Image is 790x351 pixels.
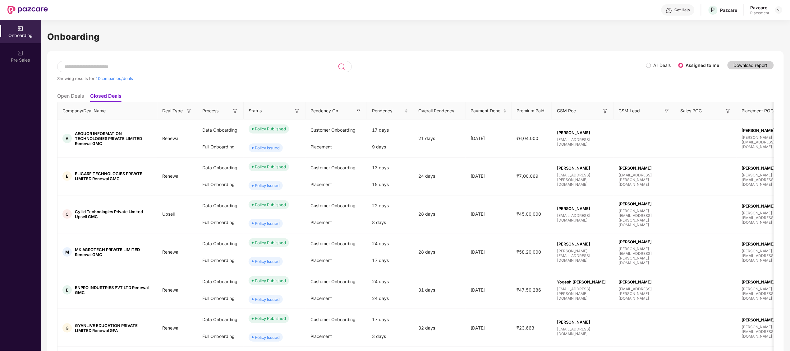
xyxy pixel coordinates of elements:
[557,320,609,325] span: [PERSON_NAME]
[512,325,540,330] span: ₹23,663
[413,173,466,180] div: 24 days
[310,107,338,114] span: Pendency On
[255,220,280,227] div: Policy Issued
[62,247,72,257] div: M
[367,290,413,307] div: 24 days
[725,108,731,114] img: svg+xml;base64,PHN2ZyB3aWR0aD0iMTYiIGhlaWdodD0iMTYiIHZpZXdCb3g9IjAgMCAxNiAxNiIgZmlsbD0ibm9uZSIgeG...
[310,165,356,170] span: Customer Onboarding
[157,249,184,255] span: Renewal
[664,108,670,114] img: svg+xml;base64,PHN2ZyB3aWR0aD0iMTYiIGhlaWdodD0iMTYiIHZpZXdCb3g9IjAgMCAxNiAxNiIgZmlsbD0ibm9uZSIgeG...
[255,278,286,284] div: Policy Published
[372,107,403,114] span: Pendency
[367,138,413,155] div: 9 days
[62,285,72,295] div: E
[711,6,715,14] span: P
[619,208,670,227] span: [PERSON_NAME][EMAIL_ADDRESS][PERSON_NAME][DOMAIN_NAME]
[17,50,24,56] img: svg+xml;base64,PHN2ZyB3aWR0aD0iMjAiIGhlaWdodD0iMjAiIHZpZXdCb3g9IjAgMCAyMCAyMCIgZmlsbD0ibm9uZSIgeG...
[557,241,609,246] span: [PERSON_NAME]
[367,197,413,214] div: 22 days
[75,171,152,181] span: ELIGARF TECHNOLOGIES PRIVATE LIMITED Renewal GMC
[367,252,413,269] div: 17 days
[57,76,646,81] div: Showing results for
[75,209,152,219] span: Cyllid Technologies Private Limited Upsell GMC
[367,273,413,290] div: 24 days
[356,108,362,114] img: svg+xml;base64,PHN2ZyB3aWR0aD0iMTYiIGhlaWdodD0iMTYiIHZpZXdCb3g9IjAgMCAxNiAxNiIgZmlsbD0ibm9uZSIgeG...
[619,166,670,171] span: [PERSON_NAME]
[90,93,122,102] li: Closed Deals
[619,287,670,301] span: [EMAIL_ADDRESS][PERSON_NAME][DOMAIN_NAME]
[197,235,244,252] div: Data Onboarding
[310,182,332,187] span: Placement
[557,206,609,211] span: [PERSON_NAME]
[310,317,356,322] span: Customer Onboarding
[310,334,332,339] span: Placement
[255,258,280,264] div: Policy Issued
[75,247,152,257] span: MK AGROTECH PRIVATE LIMITED Renewal GMC
[255,334,280,340] div: Policy Issued
[162,107,183,114] span: Deal Type
[310,279,356,284] span: Customer Onboarding
[512,102,552,119] th: Premium Paid
[157,211,180,217] span: Upsell
[310,127,356,133] span: Customer Onboarding
[75,323,152,333] span: GYANLIVE EDUCATION PRIVATE LIMITED Renewal GPA
[413,135,466,142] div: 21 days
[197,328,244,345] div: Full Onboarding
[413,287,466,293] div: 31 days
[310,241,356,246] span: Customer Onboarding
[367,214,413,231] div: 8 days
[255,315,286,321] div: Policy Published
[202,107,218,114] span: Process
[367,328,413,345] div: 3 days
[720,7,737,13] div: Pazcare
[186,108,192,114] img: svg+xml;base64,PHN2ZyB3aWR0aD0iMTYiIGhlaWdodD0iMTYiIHZpZXdCb3g9IjAgMCAxNiAxNiIgZmlsbD0ibm9uZSIgeG...
[619,173,670,187] span: [EMAIL_ADDRESS][PERSON_NAME][DOMAIN_NAME]
[557,279,609,284] span: Yogesh [PERSON_NAME]
[512,249,546,255] span: ₹58,20,000
[197,176,244,193] div: Full Onboarding
[413,211,466,218] div: 28 days
[557,137,609,147] span: [EMAIL_ADDRESS][DOMAIN_NAME]
[310,144,332,149] span: Placement
[255,145,280,151] div: Policy Issued
[728,61,774,69] button: Download report
[310,258,332,263] span: Placement
[197,138,244,155] div: Full Onboarding
[466,325,512,331] div: [DATE]
[742,107,774,114] span: Placement POC
[197,273,244,290] div: Data Onboarding
[367,102,413,119] th: Pendency
[557,213,609,222] span: [EMAIL_ADDRESS][DOMAIN_NAME]
[249,107,262,114] span: Status
[512,136,544,141] span: ₹6,04,000
[95,76,133,81] span: 10 companies/deals
[197,290,244,307] div: Full Onboarding
[751,5,769,11] div: Pazcare
[675,7,690,12] div: Get Help
[232,108,238,114] img: svg+xml;base64,PHN2ZyB3aWR0aD0iMTYiIGhlaWdodD0iMTYiIHZpZXdCb3g9IjAgMCAxNiAxNiIgZmlsbD0ibm9uZSIgeG...
[197,159,244,176] div: Data Onboarding
[62,209,72,219] div: C
[17,26,24,32] img: svg+xml;base64,PHN2ZyB3aWR0aD0iMjAiIGhlaWdodD0iMjAiIHZpZXdCb3g9IjAgMCAyMCAyMCIgZmlsbD0ibm9uZSIgeG...
[751,11,769,16] div: Placement
[557,327,609,336] span: [EMAIL_ADDRESS][DOMAIN_NAME]
[413,325,466,331] div: 32 days
[157,136,184,141] span: Renewal
[75,131,152,146] span: AEQUOR INFORMATION TECHNOLOGIES PRIVATE LIMITED Renewal GMC
[471,107,502,114] span: Payment Done
[367,311,413,328] div: 17 days
[310,296,332,301] span: Placement
[466,173,512,180] div: [DATE]
[197,214,244,231] div: Full Onboarding
[413,102,466,119] th: Overall Pendency
[338,63,345,70] img: svg+xml;base64,PHN2ZyB3aWR0aD0iMjQiIGhlaWdodD0iMjUiIHZpZXdCb3g9IjAgMCAyNCAyNSIgZmlsbD0ibm9uZSIgeG...
[654,63,671,68] label: All Deals
[367,176,413,193] div: 15 days
[557,249,609,263] span: [PERSON_NAME][EMAIL_ADDRESS][DOMAIN_NAME]
[512,173,544,179] span: ₹7,00,069
[776,7,781,12] img: svg+xml;base64,PHN2ZyBpZD0iRHJvcGRvd24tMzJ4MzIiIHhtbG5zPSJodHRwOi8vd3d3LnczLm9yZy8yMDAwL3N2ZyIgd2...
[197,311,244,328] div: Data Onboarding
[255,164,286,170] div: Policy Published
[557,130,609,135] span: [PERSON_NAME]
[310,220,332,225] span: Placement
